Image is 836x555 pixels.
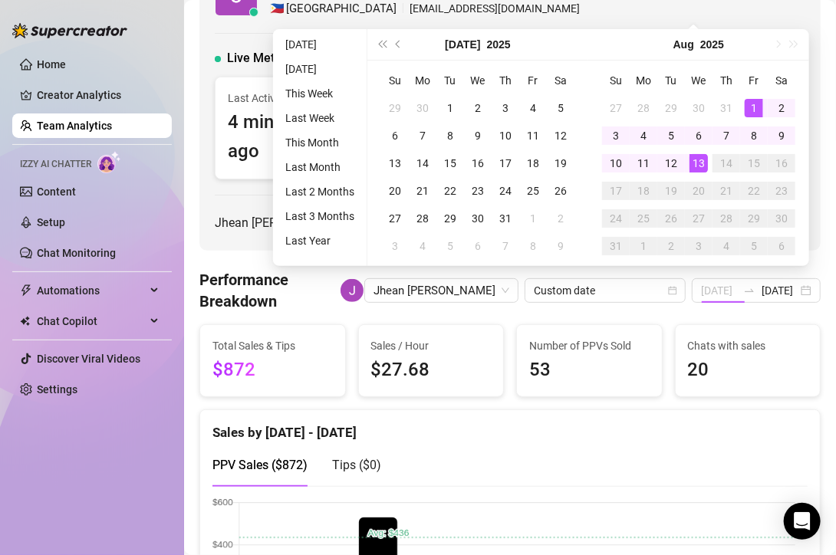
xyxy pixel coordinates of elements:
td: 2025-07-21 [409,177,436,205]
div: 6 [772,237,791,255]
div: 22 [745,182,763,200]
td: 2025-08-05 [436,232,464,260]
button: Last year (Control + left) [374,29,390,60]
div: 31 [496,209,515,228]
span: 20 [688,356,808,385]
td: 2025-08-16 [768,149,795,177]
th: Th [713,67,740,94]
li: This Month [279,133,360,152]
div: 20 [690,182,708,200]
td: 2025-08-01 [519,205,547,232]
a: Creator Analytics [37,83,160,107]
span: PPV Sales ( $872 ) [212,458,308,472]
td: 2025-09-04 [713,232,740,260]
td: 2025-08-29 [740,205,768,232]
div: 12 [551,126,570,145]
div: 2 [551,209,570,228]
span: 4 minutes ago [228,108,341,166]
td: 2025-07-01 [436,94,464,122]
li: Last 2 Months [279,182,360,201]
div: 9 [469,126,487,145]
span: Number of PPVs Sold [529,337,650,354]
input: End date [762,282,798,299]
td: 2025-07-27 [381,205,409,232]
td: 2025-08-03 [381,232,409,260]
div: 30 [690,99,708,117]
span: $872 [212,356,333,385]
td: 2025-08-12 [657,149,685,177]
span: Automations [37,278,146,303]
td: 2025-08-06 [464,232,492,260]
div: 27 [386,209,404,228]
th: Sa [547,67,574,94]
th: Sa [768,67,795,94]
div: 20 [386,182,404,200]
td: 2025-07-24 [492,177,519,205]
li: [DATE] [279,60,360,78]
td: 2025-07-15 [436,149,464,177]
th: Tu [436,67,464,94]
span: Jhean [PERSON_NAME] is a and assigned to creators [215,213,566,232]
td: 2025-07-29 [657,94,685,122]
td: 2025-08-09 [547,232,574,260]
li: Last Month [279,158,360,176]
div: 5 [662,126,680,145]
th: Mo [409,67,436,94]
span: Live Metrics [227,49,295,67]
td: 2025-07-31 [492,205,519,232]
a: Content [37,186,76,198]
div: 14 [717,154,736,172]
td: 2025-08-13 [685,149,713,177]
div: 23 [772,182,791,200]
td: 2025-08-02 [547,205,574,232]
td: 2025-07-26 [547,177,574,205]
div: 4 [634,126,653,145]
div: 28 [634,99,653,117]
div: 12 [662,154,680,172]
div: 29 [745,209,763,228]
td: 2025-07-18 [519,149,547,177]
button: Choose a year [487,29,511,60]
span: Tips ( $0 ) [332,458,381,472]
img: AI Chatter [97,151,121,173]
span: to [743,284,755,297]
div: 6 [469,237,487,255]
td: 2025-07-20 [381,177,409,205]
th: We [464,67,492,94]
div: 9 [551,237,570,255]
td: 2025-08-22 [740,177,768,205]
div: 10 [607,154,625,172]
td: 2025-07-29 [436,205,464,232]
div: 26 [551,182,570,200]
td: 2025-08-14 [713,149,740,177]
td: 2025-08-23 [768,177,795,205]
td: 2025-08-27 [685,205,713,232]
td: 2025-08-04 [630,122,657,149]
button: Previous month (PageUp) [390,29,407,60]
div: 6 [386,126,404,145]
div: 5 [551,99,570,117]
div: 13 [690,154,708,172]
div: 15 [441,154,459,172]
td: 2025-08-11 [630,149,657,177]
span: Last Activity [228,90,341,107]
button: Choose a month [673,29,694,60]
div: 22 [441,182,459,200]
h4: Performance Breakdown [199,269,340,312]
div: 3 [607,126,625,145]
div: 30 [772,209,791,228]
div: Sales by [DATE] - [DATE] [212,410,808,443]
td: 2025-07-23 [464,177,492,205]
button: Choose a year [700,29,724,60]
div: 16 [772,154,791,172]
td: 2025-07-16 [464,149,492,177]
a: Home [37,58,66,71]
img: Chat Copilot [20,316,30,327]
td: 2025-07-05 [547,94,574,122]
td: 2025-07-30 [464,205,492,232]
td: 2025-08-30 [768,205,795,232]
div: 4 [524,99,542,117]
span: Total Sales & Tips [212,337,333,354]
div: 31 [607,237,625,255]
td: 2025-08-15 [740,149,768,177]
